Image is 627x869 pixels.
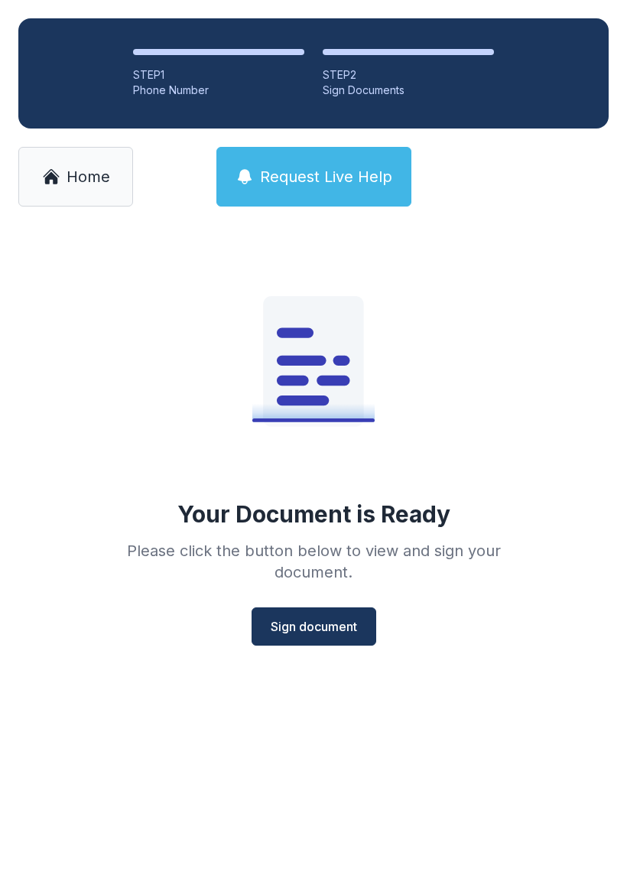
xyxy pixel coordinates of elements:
[93,540,534,583] div: Please click the button below to view and sign your document.
[133,83,304,98] div: Phone Number
[133,67,304,83] div: STEP 1
[323,83,494,98] div: Sign Documents
[67,166,110,187] span: Home
[260,166,392,187] span: Request Live Help
[323,67,494,83] div: STEP 2
[271,617,357,636] span: Sign document
[177,500,450,528] div: Your Document is Ready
